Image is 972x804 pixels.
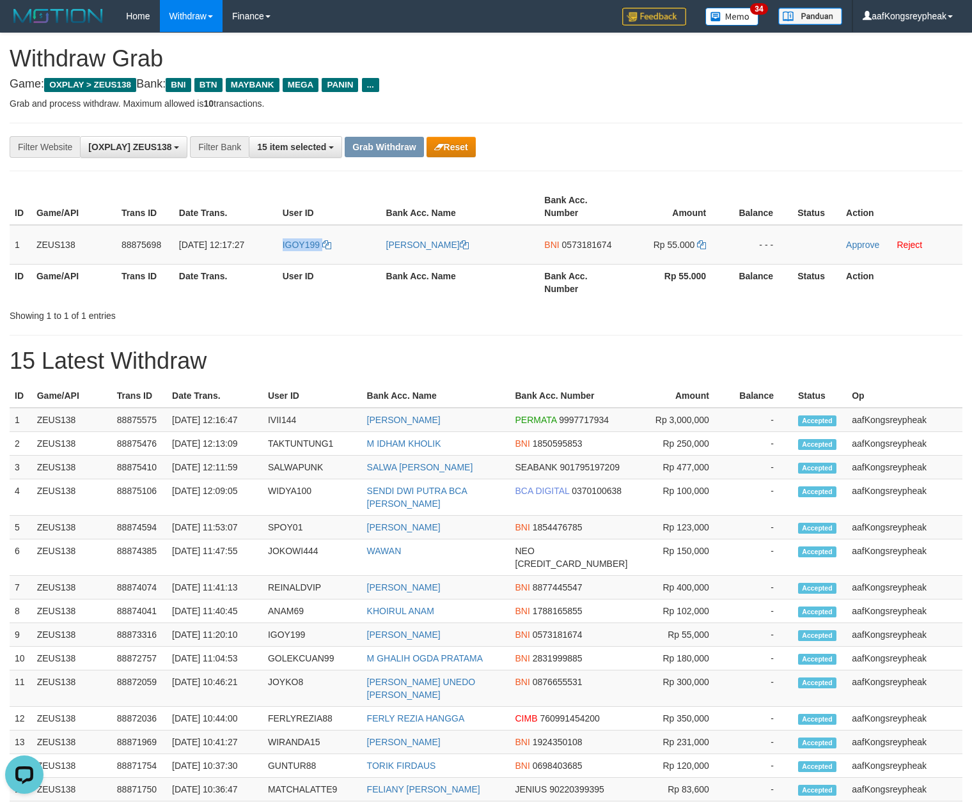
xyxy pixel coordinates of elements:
td: - [728,539,793,576]
span: Accepted [798,738,836,748]
td: Rp 83,600 [632,778,728,801]
td: 5 [10,516,32,539]
th: Balance [728,384,793,408]
td: - [728,599,793,623]
span: MAYBANK [226,78,279,92]
span: Accepted [798,630,836,641]
span: BNI [515,677,530,687]
div: Filter Website [10,136,80,158]
button: Grab Withdraw [345,137,423,157]
td: ZEUS138 [32,670,112,707]
td: [DATE] 10:44:00 [167,707,263,731]
td: Rp 180,000 [632,647,728,670]
span: Copy 0370100638 to clipboard [572,486,622,496]
td: [DATE] 10:36:47 [167,778,263,801]
a: [PERSON_NAME] [367,415,441,425]
a: Approve [846,240,879,250]
button: Reset [427,137,476,157]
th: Bank Acc. Number [510,384,633,408]
span: BNI [166,78,191,92]
span: BNI [544,240,559,250]
div: Showing 1 to 1 of 1 entries [10,304,395,322]
button: 15 item selected [249,136,342,158]
td: 3 [10,456,32,479]
th: Trans ID [116,189,174,225]
span: 88875698 [121,240,161,250]
strong: 10 [203,98,214,109]
td: ZEUS138 [32,754,112,778]
div: Filter Bank [190,136,249,158]
td: 13 [10,731,32,754]
td: 88872036 [112,707,167,731]
td: - [728,408,793,432]
th: Amount [632,384,728,408]
td: ZEUS138 [32,516,112,539]
span: Accepted [798,677,836,688]
td: ZEUS138 [32,479,112,516]
td: - [728,754,793,778]
td: ZEUS138 [32,599,112,623]
th: Op [847,384,962,408]
td: [DATE] 12:13:09 [167,432,263,456]
td: - [728,432,793,456]
span: BCA DIGITAL [515,486,570,496]
td: 4 [10,479,32,516]
td: 12 [10,707,32,731]
th: Status [792,264,841,300]
td: GUNTUR88 [263,754,362,778]
td: aafKongsreypheak [847,731,962,754]
span: NEO [515,546,535,556]
a: FERLY REZIA HANGGA [367,713,465,723]
td: [DATE] 11:04:53 [167,647,263,670]
td: aafKongsreypheak [847,778,962,801]
td: [DATE] 11:47:55 [167,539,263,576]
td: - [728,731,793,754]
span: Copy 2831999885 to clipboard [533,653,583,663]
td: 1 [10,225,31,265]
span: Copy 1924350108 to clipboard [533,737,583,747]
td: ANAM69 [263,599,362,623]
h4: Game: Bank: [10,78,962,91]
th: Bank Acc. Name [381,264,540,300]
td: - [728,479,793,516]
td: SALWAPUNK [263,456,362,479]
td: 88875476 [112,432,167,456]
td: [DATE] 10:46:21 [167,670,263,707]
th: Game/API [31,189,116,225]
td: 88873316 [112,623,167,647]
span: Copy 0573181674 to clipboard [562,240,612,250]
td: [DATE] 11:53:07 [167,516,263,539]
td: ZEUS138 [32,647,112,670]
td: [DATE] 12:16:47 [167,408,263,432]
td: aafKongsreypheak [847,456,962,479]
span: Copy 0573181674 to clipboard [533,630,583,640]
th: User ID [263,384,362,408]
td: Rp 250,000 [632,432,728,456]
span: Accepted [798,463,836,474]
th: User ID [278,264,381,300]
td: ZEUS138 [32,731,112,754]
span: JENIUS [515,784,547,794]
td: ZEUS138 [32,576,112,599]
td: [DATE] 12:11:59 [167,456,263,479]
span: BNI [515,522,530,532]
th: Rp 55.000 [624,264,725,300]
td: 9 [10,623,32,647]
span: ... [362,78,379,92]
td: ZEUS138 [32,432,112,456]
p: Grab and process withdraw. Maximum allowed is transactions. [10,97,962,110]
span: Copy 760991454200 to clipboard [540,713,599,723]
span: OXPLAY > ZEUS138 [44,78,136,92]
span: Accepted [798,583,836,594]
a: WAWAN [367,546,402,556]
td: WIDYA100 [263,479,362,516]
th: Bank Acc. Number [539,264,624,300]
td: Rp 231,000 [632,731,728,754]
td: - [728,623,793,647]
span: Copy 8877445547 to clipboard [533,582,583,592]
th: ID [10,189,31,225]
td: - - - [725,225,792,265]
td: Rp 150,000 [632,539,728,576]
td: Rp 3,000,000 [632,408,728,432]
th: Game/API [32,384,112,408]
